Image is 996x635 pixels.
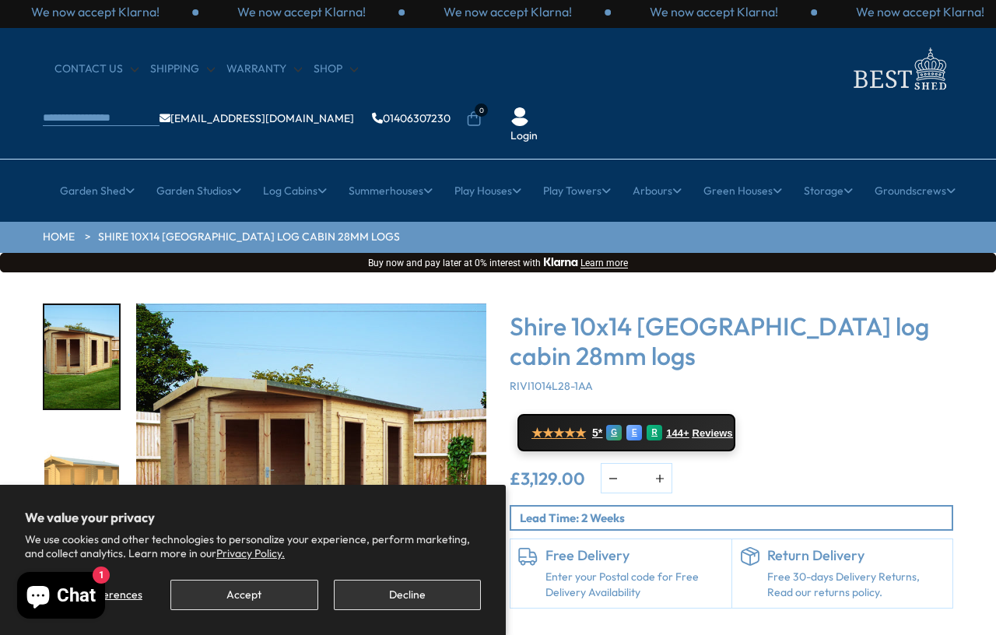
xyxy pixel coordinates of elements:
[767,570,945,600] p: Free 30-days Delivery Returns, Read our returns policy.
[25,510,481,525] h2: We value your privacy
[170,580,317,610] button: Accept
[650,3,778,20] p: We now accept Klarna!
[54,61,139,77] a: CONTACT US
[611,3,817,20] div: 2 / 3
[545,547,724,564] h6: Free Delivery
[666,427,689,440] span: 144+
[43,426,121,532] div: 2 / 14
[150,61,215,77] a: Shipping
[405,3,611,20] div: 1 / 3
[237,3,366,20] p: We now accept Klarna!
[466,111,482,127] a: 0
[372,113,451,124] a: 01406307230
[349,171,433,210] a: Summerhouses
[543,171,611,210] a: Play Towers
[60,171,135,210] a: Garden Shed
[43,230,75,245] a: HOME
[545,570,724,600] a: Enter your Postal code for Free Delivery Availability
[263,171,327,210] a: Log Cabins
[156,171,241,210] a: Garden Studios
[98,230,400,245] a: Shire 10x14 [GEOGRAPHIC_DATA] log cabin 28mm logs
[510,128,538,144] a: Login
[510,379,593,393] span: RIVI1014L28-1AA
[510,107,529,126] img: User Icon
[626,425,642,440] div: E
[844,44,953,94] img: logo
[44,305,119,409] img: NewRivington4_47d50623-df5a-41c8-902c-b5690d74aa06_200x200.jpg
[43,303,121,410] div: 1 / 14
[454,171,521,210] a: Play Houses
[44,427,119,531] img: Rivington_10x14_2960x4340_28mm_045_200x200.jpg
[475,103,488,117] span: 0
[31,3,160,20] p: We now accept Klarna!
[633,171,682,210] a: Arbours
[314,61,358,77] a: Shop
[510,311,953,371] h3: Shire 10x14 [GEOGRAPHIC_DATA] log cabin 28mm logs
[517,414,735,451] a: ★★★★★ 5* G E R 144+ Reviews
[198,3,405,20] div: 3 / 3
[531,426,586,440] span: ★★★★★
[804,171,853,210] a: Storage
[216,546,285,560] a: Privacy Policy.
[647,425,662,440] div: R
[25,532,481,560] p: We use cookies and other technologies to personalize your experience, perform marketing, and coll...
[226,61,302,77] a: Warranty
[520,510,952,526] p: Lead Time: 2 Weeks
[767,547,945,564] h6: Return Delivery
[12,572,110,623] inbox-online-store-chat: Shopify online store chat
[875,171,956,210] a: Groundscrews
[703,171,782,210] a: Green Houses
[444,3,572,20] p: We now accept Klarna!
[606,425,622,440] div: G
[693,427,733,440] span: Reviews
[856,3,984,20] p: We now accept Klarna!
[334,580,481,610] button: Decline
[160,113,354,124] a: [EMAIL_ADDRESS][DOMAIN_NAME]
[510,470,585,487] ins: £3,129.00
